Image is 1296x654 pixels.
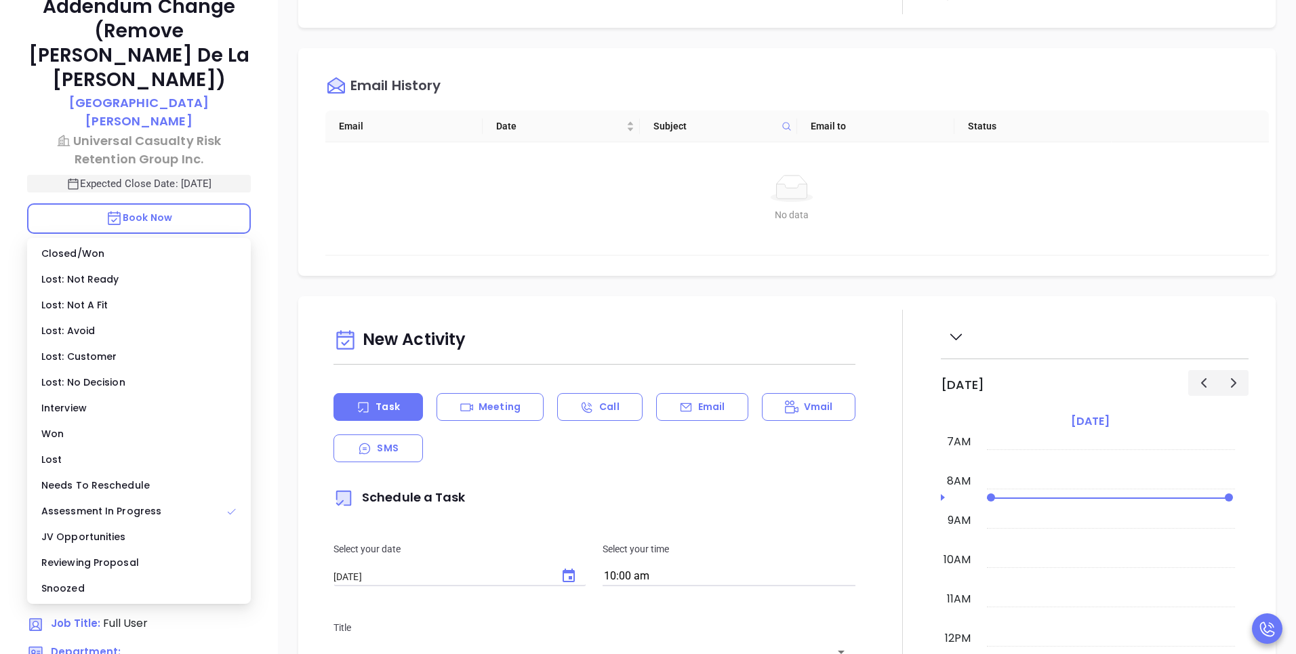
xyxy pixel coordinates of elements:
a: Universal Casualty Risk Retention Group Inc. [27,131,251,168]
span: Book Now [106,211,172,224]
p: SMS [377,441,398,455]
div: Lost: Not Ready [30,266,248,292]
div: 9am [945,512,973,529]
div: Assessment In Progress [30,498,248,524]
button: Choose date, selected date is Sep 18, 2025 [552,560,585,592]
div: Needs To Reschedule [30,472,248,498]
p: Meeting [479,400,521,414]
span: Subject [653,119,776,134]
div: Snoozed [30,575,248,601]
span: Job Title: [51,616,100,630]
p: Email [698,400,725,414]
div: Lost: Avoid [30,318,248,344]
a: [GEOGRAPHIC_DATA] [PERSON_NAME] [27,94,251,131]
div: Interview [30,395,248,421]
div: New Activity [333,323,856,358]
span: Full User [103,615,148,631]
button: Previous day [1188,370,1219,395]
div: JV Opportunities [30,524,248,550]
p: [GEOGRAPHIC_DATA] [PERSON_NAME] [27,94,251,130]
div: 10am [941,552,973,568]
th: Date [483,110,640,142]
div: Lost [30,447,248,472]
span: Date [496,119,624,134]
div: 8am [944,473,973,489]
th: Email to [797,110,954,142]
div: Lost: Customer [30,344,248,369]
input: MM/DD/YYYY [333,571,547,582]
span: Schedule a Task [333,489,466,506]
th: Email [325,110,483,142]
p: Select your date [333,541,586,556]
p: Call [599,400,619,414]
div: Reviewing Proposal [30,550,248,575]
h2: [DATE] [941,377,984,392]
a: [DATE] [1068,412,1112,431]
p: Title [333,620,856,635]
div: Won [30,421,248,447]
p: Expected Close Date: [DATE] [27,175,251,192]
div: Lost: No Decision [30,369,248,395]
div: 12pm [942,630,973,647]
p: Select your time [603,541,855,556]
th: Status [954,110,1112,142]
div: Lost: Not A Fit [30,292,248,318]
p: Task [376,400,399,414]
div: 7am [944,434,973,450]
div: 11am [944,591,973,607]
div: No data [342,207,1242,222]
div: Closed/Won [30,241,248,266]
p: Vmail [804,400,833,414]
div: Email History [350,79,441,97]
button: Next day [1218,370,1249,395]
